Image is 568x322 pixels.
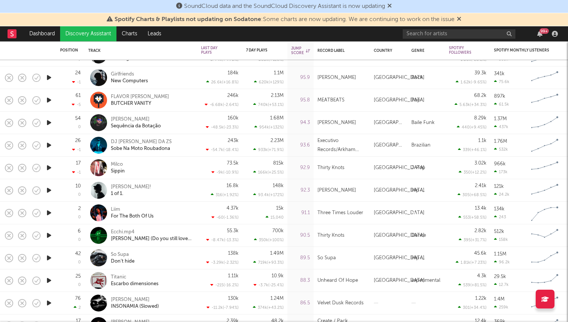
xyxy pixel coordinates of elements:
[111,258,134,265] div: Don’t hide
[317,136,366,154] div: Executivo Records/Arkham Fluxos
[494,139,507,144] div: 1.76M
[317,186,356,195] div: [PERSON_NAME]
[387,3,392,9] span: Dismiss
[539,28,549,34] div: 99 +
[291,141,310,150] div: 93.6
[494,162,506,166] div: 966k
[494,260,510,265] div: 96.2k
[228,251,239,256] div: 138k
[184,3,385,9] span: SoundCloud data and the SoundCloud Discovery Assistant is now updating
[111,303,159,310] div: INSONAMIA (Slowed)
[111,274,159,287] a: TitanicEscarbo dimensiones
[374,254,424,263] div: [GEOGRAPHIC_DATA]
[266,215,284,220] div: 15,040
[317,299,364,308] div: Velvet Dusk Records
[111,145,172,152] div: Sobe Na Moto Roubadona
[111,100,169,107] div: BUTCHER VANITY
[456,80,486,85] div: 1.62k ( -9.65 % )
[228,116,239,121] div: 160k
[111,296,159,303] div: [PERSON_NAME]
[291,118,310,127] div: 94.3
[273,183,284,188] div: 148k
[111,236,192,242] div: [PERSON_NAME] (Do you still love me?)
[211,215,239,220] div: -60 ( -1.36 % )
[115,17,455,23] span: : Some charts are now updating. We are continuing to work on the issue
[317,96,344,105] div: MEATBEATS
[253,305,284,310] div: 374k ( +43.2 % )
[276,206,284,211] div: 15k
[411,231,426,240] div: Dance
[494,71,505,76] div: 341k
[111,229,192,242] a: Ecchi.mp4[PERSON_NAME] (Do you still love me?)
[474,161,486,166] div: 3.02k
[475,206,486,211] div: 13.4k
[207,305,239,310] div: -11.2k ( -7.94 % )
[111,139,172,152] a: DJ [PERSON_NAME] DA ZSSobe Na Moto Roubadona
[253,170,284,175] div: 166k ( +25.5 % )
[205,102,239,107] div: -6.68k ( -2.64 % )
[76,184,81,189] div: 10
[111,168,125,175] div: Sippin
[228,71,239,76] div: 184k
[411,73,423,82] div: Rock
[253,147,284,152] div: 933k ( +71.9 % )
[116,26,142,41] a: Charts
[88,48,190,53] div: Track
[254,125,284,130] div: 954k ( +132 % )
[206,80,239,85] div: 26.6k ( +16.8 % )
[111,281,159,287] div: Escarbo dimensiones
[494,192,509,197] div: 24.2k
[474,251,486,256] div: 45.6k
[111,190,151,197] div: 1 of 1.
[494,124,508,129] div: 437k
[211,192,239,197] div: 316 ( +1.92 % )
[111,71,148,78] div: Girlfriends
[270,116,284,121] div: 1.68M
[458,192,486,197] div: 305 ( +68.5 % )
[206,237,239,242] div: -8.47k ( -13.3 % )
[24,26,60,41] a: Dashboard
[111,251,134,265] a: So SupaDon’t hide
[111,116,161,130] a: [PERSON_NAME]Sequência da Botação
[403,29,515,39] input: Search for artists
[111,71,148,85] a: GirlfriendsNew Computers
[75,138,81,143] div: 26
[75,251,81,256] div: 42
[317,48,363,53] div: Record Label
[111,123,161,130] div: Sequência da Botação
[270,138,284,143] div: 2.23M
[374,141,404,150] div: [GEOGRAPHIC_DATA]
[76,161,81,166] div: 17
[528,91,562,110] svg: Chart title
[458,147,486,152] div: 339 ( +46.1 % )
[115,17,261,23] span: Spotify Charts & Playlists not updating on Sodatone
[411,276,440,285] div: experimental
[253,260,284,265] div: 719k ( +93.3 % )
[374,48,400,53] div: Country
[411,118,435,127] div: Baile Funk
[494,252,506,257] div: 1.15M
[246,48,272,53] div: 7 Day Plays
[291,231,310,240] div: 90.5
[78,125,81,129] div: 0
[456,260,486,265] div: 1.81k ( +7.23 % )
[111,213,154,220] div: For The Both Of Us
[291,276,310,285] div: 88.3
[206,147,239,152] div: -54.7k ( -18.4 % )
[458,215,486,220] div: 553 ( +58.5 % )
[494,207,505,212] div: 134k
[111,251,134,258] div: So Supa
[317,73,356,82] div: [PERSON_NAME]
[494,116,507,121] div: 1.37M
[206,125,239,130] div: -48.5k ( -23.3 % )
[273,161,284,166] div: 815k
[494,229,504,234] div: 512k
[411,96,420,105] div: Pop
[111,94,169,107] a: FLAVOR [PERSON_NAME]BUTCHER VANITY
[78,206,81,211] div: 2
[374,73,424,82] div: [GEOGRAPHIC_DATA]
[374,209,424,218] div: [GEOGRAPHIC_DATA]
[291,186,310,195] div: 92.3
[72,80,81,85] div: -1
[494,147,508,152] div: 532k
